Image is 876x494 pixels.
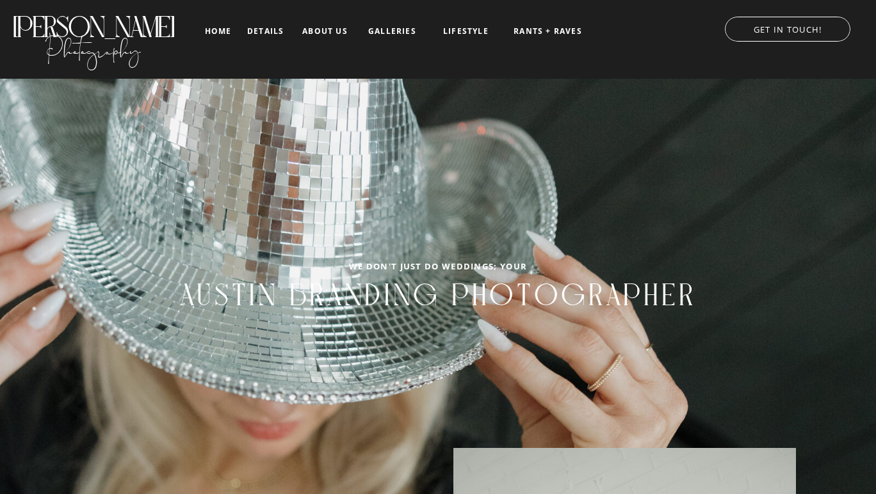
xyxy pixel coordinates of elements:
a: RANTS + RAVES [512,27,583,36]
a: details [247,27,284,35]
a: about us [298,27,352,36]
a: [PERSON_NAME] [11,10,175,31]
a: galleries [366,27,419,36]
a: Photography [11,25,175,67]
b: WE DON'T JUST DO WEDDINGS; your [349,260,527,272]
h1: Austin branding Photographer [138,277,738,333]
a: home [203,27,233,35]
a: LIFESTYLE [434,27,498,36]
a: GET IN TOUCH! [712,21,863,34]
